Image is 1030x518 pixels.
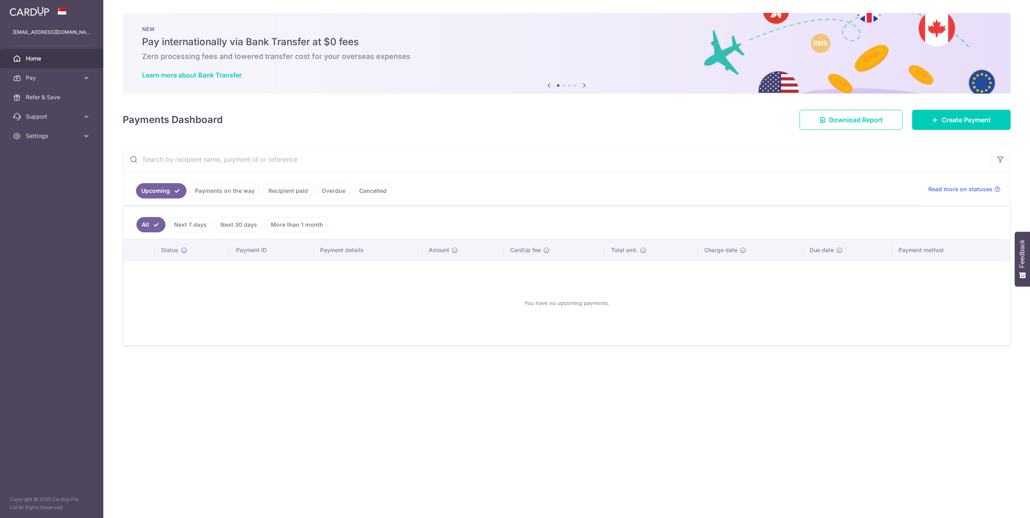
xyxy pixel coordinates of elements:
th: Payment method [892,240,1010,261]
span: Download Report [829,115,883,125]
a: Overdue [316,183,351,198]
img: Bank transfer banner [123,13,1011,94]
a: Payments on the way [190,183,260,198]
a: Upcoming [136,183,186,198]
button: Feedback - Show survey [1015,232,1030,286]
span: Pay [26,74,79,82]
a: Next 30 days [215,217,262,232]
span: Amount [429,246,449,254]
a: All [136,217,165,232]
span: Settings [26,132,79,140]
a: More than 1 month [266,217,329,232]
th: Payment details [314,240,422,261]
img: CardUp [10,6,49,16]
a: Recipient paid [263,183,313,198]
th: Payment ID [230,240,314,261]
span: Create Payment [942,115,991,125]
span: Support [26,113,79,121]
div: You have no upcoming payments. [133,267,1000,338]
span: Charge date [704,246,737,254]
p: NEW [142,26,991,32]
a: Read more on statuses [928,185,1001,193]
a: Download Report [800,110,902,130]
span: Read more on statuses [928,185,992,193]
input: Search by recipient name, payment id or reference [123,146,991,172]
a: Cancelled [354,183,392,198]
h6: Zero processing fees and lowered transfer cost for your overseas expenses [142,52,991,61]
a: Create Payment [912,110,1011,130]
span: CardUp fee [510,246,541,254]
span: Total amt. [611,246,638,254]
span: Feedback [1019,240,1026,268]
span: Home [26,54,79,63]
span: Due date [810,246,834,254]
span: Status [161,246,178,254]
a: Learn more about Bank Transfer [142,71,242,79]
p: [EMAIL_ADDRESS][DOMAIN_NAME] [13,28,90,36]
a: Next 7 days [169,217,212,232]
span: Refer & Save [26,93,79,101]
h5: Pay internationally via Bank Transfer at $0 fees [142,36,991,48]
h4: Payments Dashboard [123,113,223,127]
